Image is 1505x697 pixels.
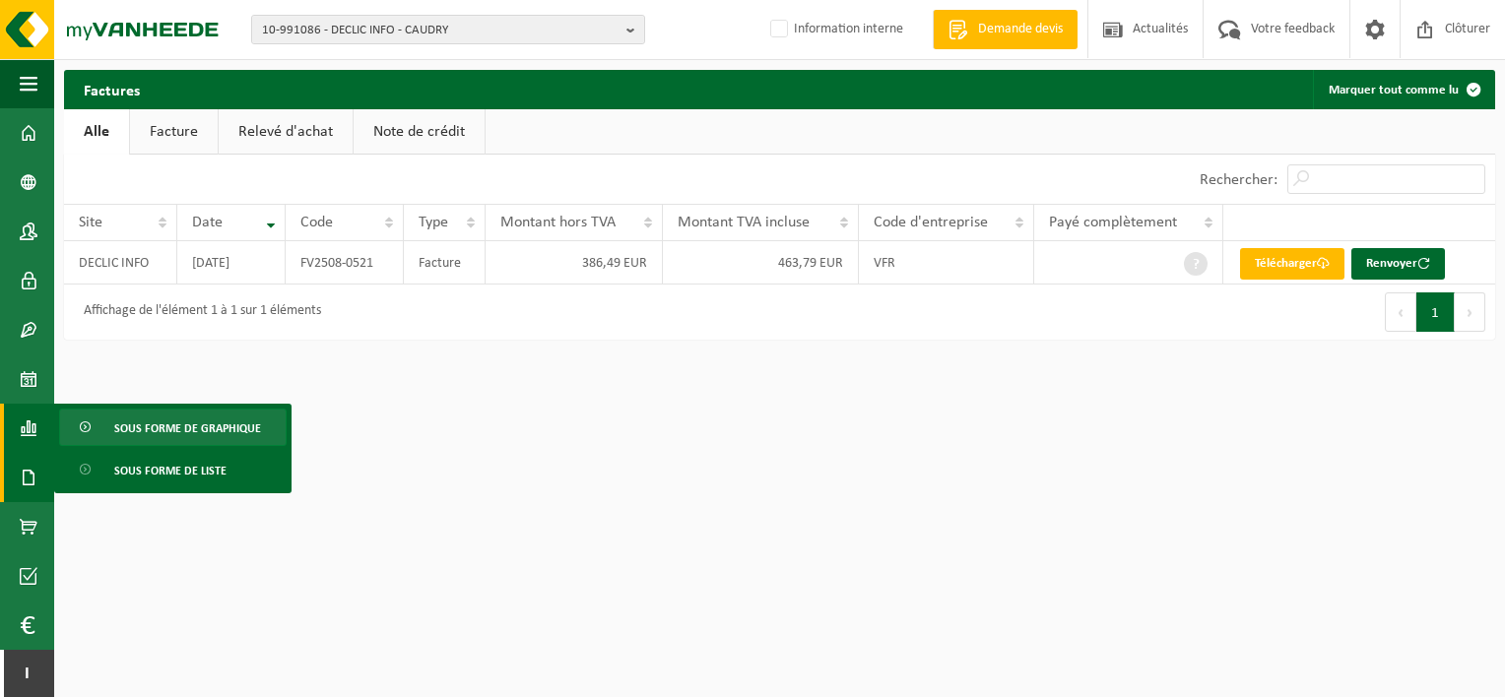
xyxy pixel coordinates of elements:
[64,70,160,108] h2: Factures
[130,109,218,155] a: Facture
[1455,292,1485,332] button: Next
[79,215,102,230] span: Site
[1200,172,1277,188] label: Rechercher:
[59,451,287,488] a: Sous forme de liste
[64,241,177,285] td: DECLIC INFO
[286,241,405,285] td: FV2508-0521
[1240,248,1344,280] a: Télécharger
[114,410,261,447] span: Sous forme de graphique
[1313,70,1493,109] button: Marquer tout comme lu
[663,241,859,285] td: 463,79 EUR
[859,241,1034,285] td: VFR
[500,215,616,230] span: Montant hors TVA
[419,215,448,230] span: Type
[114,452,227,489] span: Sous forme de liste
[177,241,285,285] td: [DATE]
[59,409,287,446] a: Sous forme de graphique
[874,215,988,230] span: Code d'entreprise
[251,15,645,44] button: 10-991086 - DECLIC INFO - CAUDRY
[1416,292,1455,332] button: 1
[192,215,223,230] span: Date
[486,241,663,285] td: 386,49 EUR
[973,20,1068,39] span: Demande devis
[74,294,321,330] div: Affichage de l'élément 1 à 1 sur 1 éléments
[1351,248,1445,280] button: Renvoyer
[766,15,903,44] label: Information interne
[1049,215,1177,230] span: Payé complètement
[933,10,1078,49] a: Demande devis
[354,109,485,155] a: Note de crédit
[262,16,619,45] span: 10-991086 - DECLIC INFO - CAUDRY
[300,215,333,230] span: Code
[404,241,486,285] td: Facture
[219,109,353,155] a: Relevé d'achat
[678,215,810,230] span: Montant TVA incluse
[1385,292,1416,332] button: Previous
[64,109,129,155] a: Alle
